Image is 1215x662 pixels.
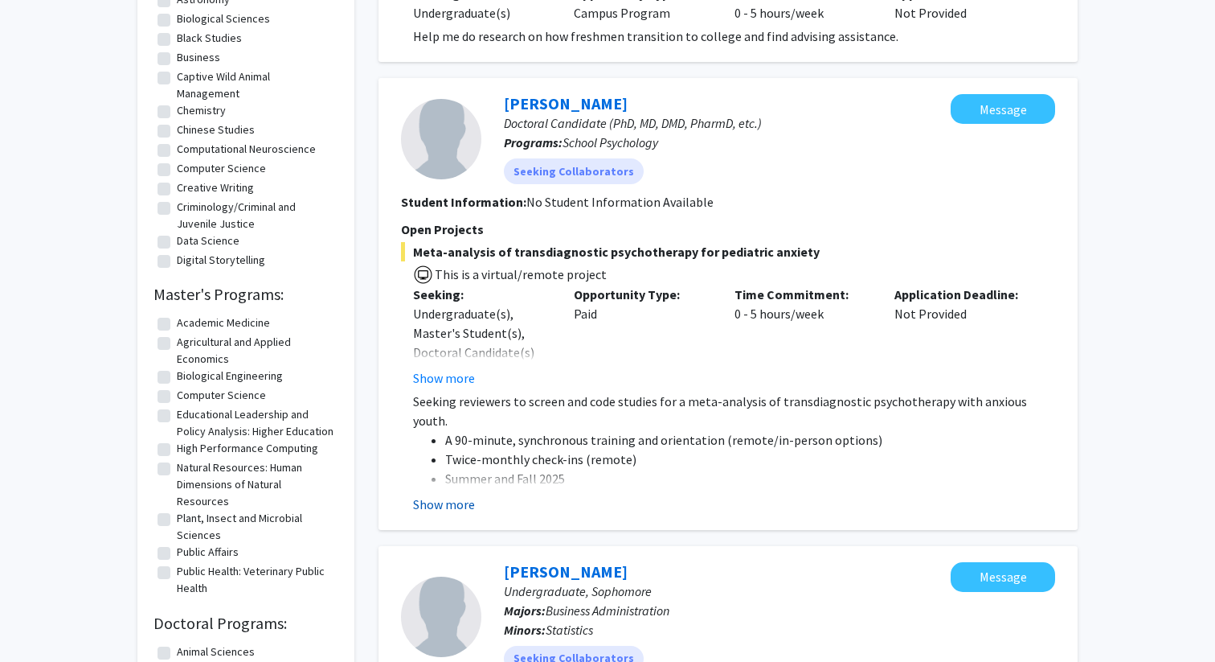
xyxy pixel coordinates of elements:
li: A 90-minute, synchronous training and orientation (remote/in-person options) [445,430,1055,450]
label: Animal Sciences [177,643,255,660]
p: Help me do research on how freshmen transition to college and find advising assistance. [413,27,1055,46]
span: No Student Information Available [526,194,714,210]
li: Summer and Fall 2025 [445,469,1055,488]
button: Message Sawyer Harmon [951,94,1055,124]
span: Meta-analysis of transdiagnostic psychotherapy for pediatric anxiety [401,242,1055,261]
label: Public Health: Veterinary Public Health [177,563,334,597]
label: Educational Leadership and Policy Analysis: Higher Education [177,406,334,440]
span: Business Administration [546,602,669,619]
mat-chip: Seeking Collaborators [504,158,644,184]
span: School Psychology [562,134,658,150]
label: Creative Writing [177,179,254,196]
div: Undergraduate(s), Master's Student(s), Doctoral Candidate(s) (PhD, MD, DMD, PharmD, etc.) [413,304,550,401]
button: Show more [413,368,475,388]
label: Black Studies [177,30,242,47]
label: Criminology/Criminal and Juvenile Justice [177,199,334,232]
b: Programs: [504,134,562,150]
span: Doctoral Candidate (PhD, MD, DMD, PharmD, etc.) [504,115,762,131]
div: Undergraduate(s) [413,3,550,23]
label: Economics [177,271,229,288]
label: Computer Science [177,387,266,404]
label: Chemistry [177,102,226,119]
span: This is a virtual/remote project [433,266,607,282]
label: Public Affairs [177,544,239,561]
p: Opportunity Type: [574,285,710,304]
label: Biological Sciences [177,10,270,27]
b: Student Information: [401,194,526,210]
label: Biological Engineering [177,368,283,384]
span: Undergraduate, Sophomore [504,583,652,599]
label: Captive Wild Animal Management [177,68,334,102]
label: Computer Science [177,160,266,177]
label: High Performance Computing [177,440,318,457]
div: Paid [562,285,722,388]
h2: Master's Programs: [153,285,338,304]
button: Show more [413,495,475,514]
div: 0 - 5 hours/week [722,285,883,388]
p: Application Deadline: [894,285,1031,304]
label: Business [177,49,220,66]
label: Digital Storytelling [177,252,265,269]
a: [PERSON_NAME] [504,93,628,113]
b: Majors: [504,602,546,619]
b: Minors: [504,622,546,638]
div: Not Provided [882,285,1043,388]
p: Time Commitment: [734,285,871,304]
li: Twice-monthly check-ins (remote) [445,450,1055,469]
label: Data Science [177,232,239,249]
h2: Doctoral Programs: [153,614,338,633]
button: Message Andrew Rubin [951,562,1055,592]
label: Academic Medicine [177,315,270,331]
label: Plant, Insect and Microbial Sciences [177,510,334,544]
label: Computational Neuroscience [177,141,316,158]
span: Open Projects [401,221,484,237]
label: Natural Resources: Human Dimensions of Natural Resources [177,459,334,510]
p: Seeking: [413,285,550,304]
span: Statistics [546,622,593,638]
label: Agricultural and Applied Economics [177,334,334,368]
a: [PERSON_NAME] [504,561,628,582]
label: Chinese Studies [177,121,255,138]
p: Seeking reviewers to screen and code studies for a meta-analysis of transdiagnostic psychotherapy... [413,392,1055,430]
iframe: Chat [12,590,68,650]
